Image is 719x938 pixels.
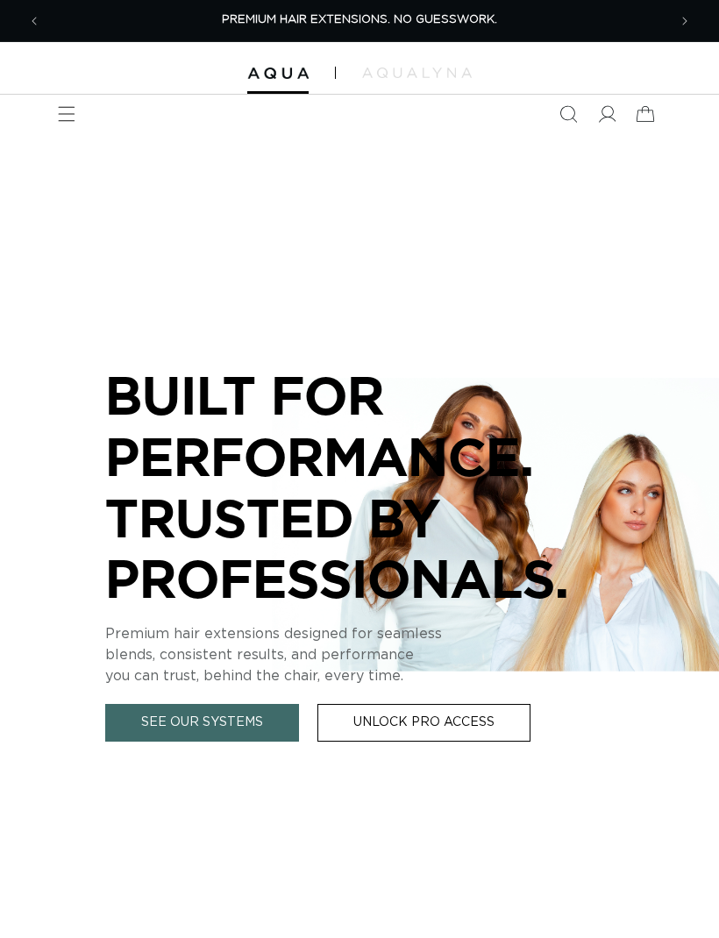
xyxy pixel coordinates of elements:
[549,95,587,133] summary: Search
[105,704,299,742] a: See Our Systems
[47,95,86,133] summary: Menu
[666,2,704,40] button: Next announcement
[317,704,530,742] a: Unlock Pro Access
[105,623,614,686] p: Premium hair extensions designed for seamless blends, consistent results, and performance you can...
[362,68,472,78] img: aqualyna.com
[247,68,309,80] img: Aqua Hair Extensions
[222,14,497,25] span: PREMIUM HAIR EXTENSIONS. NO GUESSWORK.
[15,2,53,40] button: Previous announcement
[105,365,614,608] p: BUILT FOR PERFORMANCE. TRUSTED BY PROFESSIONALS.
